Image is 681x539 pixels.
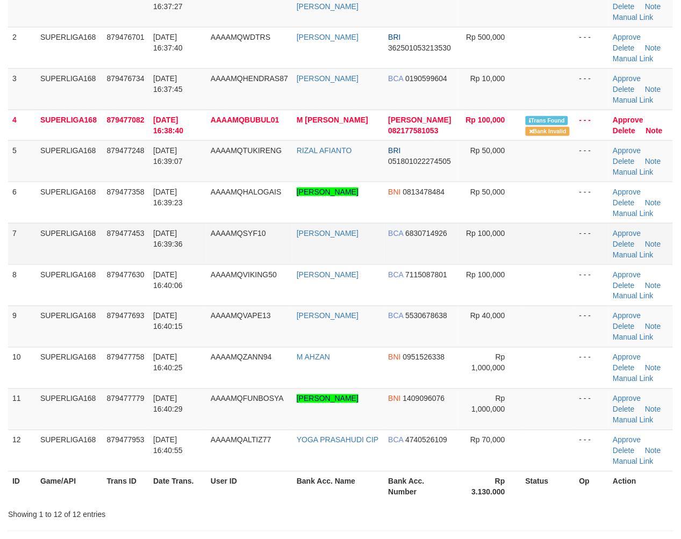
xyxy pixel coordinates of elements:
[472,353,505,372] span: Rp 1,000,000
[470,312,505,320] span: Rp 40,000
[153,353,183,372] span: [DATE] 16:40:25
[389,146,401,155] span: BRI
[613,13,654,21] a: Manual Link
[613,281,635,290] a: Delete
[613,198,635,207] a: Delete
[8,68,36,110] td: 3
[575,471,609,502] th: Op
[389,116,451,124] span: [PERSON_NAME]
[645,240,661,248] a: Note
[211,312,271,320] span: AAAAMQVAPE13
[107,33,145,41] span: 879476701
[526,127,570,136] span: Bank is not match
[389,157,451,166] span: Copy 051801022274505 to clipboard
[470,436,505,444] span: Rp 70,000
[389,33,401,41] span: BRI
[36,182,103,223] td: SUPERLIGA168
[297,394,359,403] a: [PERSON_NAME]
[613,436,641,444] a: Approve
[8,110,36,140] td: 4
[8,430,36,471] td: 12
[36,27,103,68] td: SUPERLIGA168
[470,74,505,83] span: Rp 10,000
[389,394,401,403] span: BNI
[466,229,505,238] span: Rp 100,000
[613,394,641,403] a: Approve
[153,116,183,135] span: [DATE] 16:38:40
[613,2,635,11] a: Delete
[8,182,36,223] td: 6
[470,188,505,196] span: Rp 50,000
[297,116,368,124] a: M [PERSON_NAME]
[466,116,505,124] span: Rp 100,000
[149,471,206,502] th: Date Trans.
[645,405,661,414] a: Note
[526,116,569,125] span: Similar transaction found
[645,364,661,372] a: Note
[613,126,636,135] a: Delete
[297,436,378,444] a: YOGA PRASAHUDI CIP
[613,447,635,455] a: Delete
[403,353,445,362] span: Copy 0951526338 to clipboard
[297,270,359,279] a: [PERSON_NAME]
[613,33,641,41] a: Approve
[613,146,641,155] a: Approve
[36,264,103,306] td: SUPERLIGA168
[107,394,145,403] span: 879477779
[297,229,359,238] a: [PERSON_NAME]
[613,85,635,94] a: Delete
[613,188,641,196] a: Approve
[107,436,145,444] span: 879477953
[297,353,330,362] a: M AHZAN
[107,146,145,155] span: 879477248
[297,188,359,196] a: [PERSON_NAME]
[405,270,447,279] span: Copy 7115087801 to clipboard
[36,430,103,471] td: SUPERLIGA168
[8,306,36,347] td: 9
[521,471,575,502] th: Status
[153,146,183,166] span: [DATE] 16:39:07
[575,68,609,110] td: - - -
[153,188,183,207] span: [DATE] 16:39:23
[107,270,145,279] span: 879477630
[613,405,635,414] a: Delete
[107,312,145,320] span: 879477693
[36,223,103,264] td: SUPERLIGA168
[613,116,644,124] a: Approve
[389,270,404,279] span: BCA
[645,447,661,455] a: Note
[613,457,654,466] a: Manual Link
[8,389,36,430] td: 11
[103,471,149,502] th: Trans ID
[609,471,673,502] th: Action
[575,389,609,430] td: - - -
[8,347,36,389] td: 10
[8,505,276,520] div: Showing 1 to 12 of 12 entries
[8,471,36,502] th: ID
[575,430,609,471] td: - - -
[458,471,521,502] th: Rp 3.130.000
[389,126,439,135] span: Copy 082177581053 to clipboard
[613,270,641,279] a: Approve
[472,394,505,414] span: Rp 1,000,000
[645,281,661,290] a: Note
[613,74,641,83] a: Approve
[575,140,609,182] td: - - -
[153,33,183,52] span: [DATE] 16:37:40
[403,188,445,196] span: Copy 0813478484 to clipboard
[613,157,635,166] a: Delete
[646,126,663,135] a: Note
[405,74,447,83] span: Copy 0190599604 to clipboard
[470,146,505,155] span: Rp 50,000
[389,312,404,320] span: BCA
[575,347,609,389] td: - - -
[613,364,635,372] a: Delete
[613,375,654,383] a: Manual Link
[645,157,661,166] a: Note
[153,436,183,455] span: [DATE] 16:40:55
[153,394,183,414] span: [DATE] 16:40:29
[575,264,609,306] td: - - -
[575,306,609,347] td: - - -
[613,416,654,425] a: Manual Link
[613,322,635,331] a: Delete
